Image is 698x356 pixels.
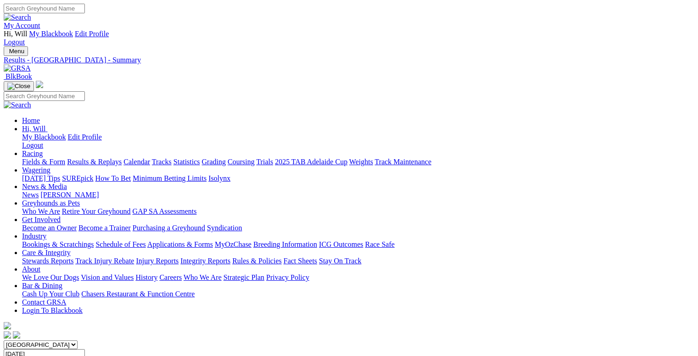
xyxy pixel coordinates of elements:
a: Wagering [22,166,50,174]
a: Results & Replays [67,158,122,166]
div: My Account [4,30,694,46]
a: Who We Are [184,273,222,281]
a: My Blackbook [29,30,73,38]
a: Who We Are [22,207,60,215]
a: Logout [4,38,25,46]
a: Breeding Information [253,240,317,248]
a: Grading [202,158,226,166]
span: BlkBook [6,72,32,80]
img: logo-grsa-white.png [36,81,43,88]
a: Minimum Betting Limits [133,174,207,182]
a: Racing [22,150,43,157]
div: Wagering [22,174,694,183]
a: ICG Outcomes [319,240,363,248]
a: My Blackbook [22,133,66,141]
a: Bar & Dining [22,282,62,289]
button: Toggle navigation [4,46,28,56]
a: Fields & Form [22,158,65,166]
a: Contact GRSA [22,298,66,306]
a: Weights [349,158,373,166]
a: [DATE] Tips [22,174,60,182]
div: Bar & Dining [22,290,694,298]
a: Home [22,117,40,124]
a: 2025 TAB Adelaide Cup [275,158,347,166]
div: About [22,273,694,282]
a: Retire Your Greyhound [62,207,131,215]
a: News & Media [22,183,67,190]
a: Chasers Restaurant & Function Centre [81,290,195,298]
a: Injury Reports [136,257,179,265]
a: Cash Up Your Club [22,290,79,298]
a: SUREpick [62,174,93,182]
input: Search [4,91,85,101]
div: Get Involved [22,224,694,232]
a: Results - [GEOGRAPHIC_DATA] - Summary [4,56,694,64]
a: Stewards Reports [22,257,73,265]
a: We Love Our Dogs [22,273,79,281]
div: Industry [22,240,694,249]
a: Integrity Reports [180,257,230,265]
a: Stay On Track [319,257,361,265]
a: Isolynx [208,174,230,182]
div: Hi, Will [22,133,694,150]
div: News & Media [22,191,694,199]
a: [PERSON_NAME] [40,191,99,199]
img: Close [7,83,30,90]
a: Strategic Plan [223,273,264,281]
img: facebook.svg [4,331,11,339]
a: Trials [256,158,273,166]
a: BlkBook [4,72,32,80]
img: Search [4,101,31,109]
span: Menu [9,48,24,55]
img: logo-grsa-white.png [4,322,11,329]
a: Industry [22,232,46,240]
a: Careers [159,273,182,281]
a: Tracks [152,158,172,166]
a: Statistics [173,158,200,166]
a: Vision and Values [81,273,134,281]
a: Coursing [228,158,255,166]
a: Become a Trainer [78,224,131,232]
a: Applications & Forms [147,240,213,248]
a: How To Bet [95,174,131,182]
button: Toggle navigation [4,81,34,91]
a: Become an Owner [22,224,77,232]
a: News [22,191,39,199]
a: Edit Profile [68,133,102,141]
a: Rules & Policies [232,257,282,265]
img: Search [4,13,31,22]
a: Logout [22,141,43,149]
a: Purchasing a Greyhound [133,224,205,232]
img: GRSA [4,64,31,72]
input: Search [4,4,85,13]
a: Race Safe [365,240,394,248]
a: Syndication [207,224,242,232]
a: Edit Profile [75,30,109,38]
div: Racing [22,158,694,166]
span: Hi, Will [22,125,46,133]
a: Greyhounds as Pets [22,199,80,207]
a: Track Injury Rebate [75,257,134,265]
a: About [22,265,40,273]
a: History [135,273,157,281]
a: Care & Integrity [22,249,71,256]
a: Track Maintenance [375,158,431,166]
div: Greyhounds as Pets [22,207,694,216]
a: Privacy Policy [266,273,309,281]
a: Schedule of Fees [95,240,145,248]
span: Hi, Will [4,30,28,38]
a: Fact Sheets [284,257,317,265]
a: Get Involved [22,216,61,223]
a: Login To Blackbook [22,306,83,314]
img: twitter.svg [13,331,20,339]
div: Care & Integrity [22,257,694,265]
a: Bookings & Scratchings [22,240,94,248]
a: My Account [4,22,40,29]
a: Calendar [123,158,150,166]
a: Hi, Will [22,125,48,133]
a: MyOzChase [215,240,251,248]
a: GAP SA Assessments [133,207,197,215]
